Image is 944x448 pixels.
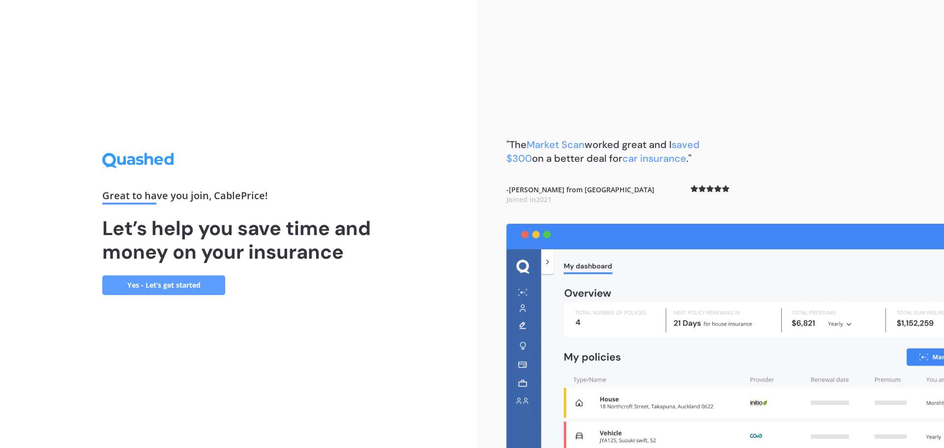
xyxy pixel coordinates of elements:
[506,138,700,165] b: "The worked great and I on a better deal for ."
[506,185,654,204] b: - [PERSON_NAME] from [GEOGRAPHIC_DATA]
[102,216,375,264] h1: Let’s help you save time and money on your insurance
[102,275,225,295] a: Yes - Let’s get started
[527,138,585,151] span: Market Scan
[506,195,552,204] span: Joined in 2021
[622,152,686,165] span: car insurance
[506,224,944,448] img: dashboard.webp
[102,191,375,205] div: Great to have you join , CablePrice !
[506,138,700,165] span: saved $300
